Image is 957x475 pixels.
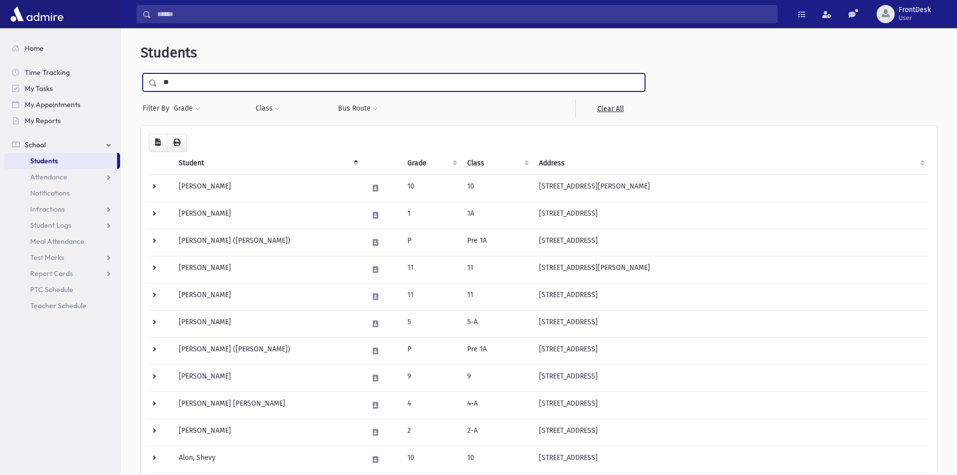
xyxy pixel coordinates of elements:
[4,217,120,233] a: Student Logs
[173,337,362,364] td: [PERSON_NAME] ([PERSON_NAME])
[30,253,64,262] span: Test Marks
[461,283,533,310] td: 11
[533,337,929,364] td: [STREET_ADDRESS]
[173,419,362,446] td: [PERSON_NAME]
[401,174,461,202] td: 10
[401,364,461,392] td: 9
[401,256,461,283] td: 11
[30,188,70,198] span: Notifications
[401,392,461,419] td: 4
[173,392,362,419] td: [PERSON_NAME] [PERSON_NAME]
[30,221,71,230] span: Student Logs
[25,140,46,149] span: School
[25,68,70,77] span: Time Tracking
[173,364,362,392] td: [PERSON_NAME]
[899,6,931,14] span: FrontDesk
[173,174,362,202] td: [PERSON_NAME]
[149,134,167,152] button: CSV
[461,202,533,229] td: 1A
[461,419,533,446] td: 2-A
[4,113,120,129] a: My Reports
[30,172,67,181] span: Attendance
[533,256,929,283] td: [STREET_ADDRESS][PERSON_NAME]
[533,392,929,419] td: [STREET_ADDRESS]
[30,301,86,310] span: Teacher Schedule
[401,446,461,473] td: 10
[173,256,362,283] td: [PERSON_NAME]
[30,237,84,246] span: Meal Attendance
[30,285,73,294] span: PTC Schedule
[461,392,533,419] td: 4-A
[141,44,197,61] span: Students
[151,5,777,23] input: Search
[8,4,66,24] img: AdmirePro
[4,40,120,56] a: Home
[461,174,533,202] td: 10
[143,103,173,114] span: Filter By
[167,134,187,152] button: Print
[25,44,44,53] span: Home
[401,419,461,446] td: 2
[255,100,280,118] button: Class
[25,84,53,93] span: My Tasks
[173,310,362,337] td: [PERSON_NAME]
[30,269,73,278] span: Report Cards
[533,446,929,473] td: [STREET_ADDRESS]
[30,205,65,214] span: Infractions
[25,100,80,109] span: My Appointments
[30,156,58,165] span: Students
[173,283,362,310] td: [PERSON_NAME]
[338,100,378,118] button: Bus Route
[401,229,461,256] td: P
[401,202,461,229] td: 1
[401,152,461,175] th: Grade: activate to sort column ascending
[575,100,645,118] a: Clear All
[401,337,461,364] td: P
[533,419,929,446] td: [STREET_ADDRESS]
[4,201,120,217] a: Infractions
[533,152,929,175] th: Address: activate to sort column ascending
[4,249,120,265] a: Test Marks
[4,153,117,169] a: Students
[173,100,200,118] button: Grade
[461,446,533,473] td: 10
[4,169,120,185] a: Attendance
[4,80,120,97] a: My Tasks
[461,364,533,392] td: 9
[4,281,120,298] a: PTC Schedule
[461,256,533,283] td: 11
[533,310,929,337] td: [STREET_ADDRESS]
[461,337,533,364] td: Pre 1A
[4,185,120,201] a: Notifications
[401,283,461,310] td: 11
[401,310,461,337] td: 5
[533,283,929,310] td: [STREET_ADDRESS]
[173,202,362,229] td: [PERSON_NAME]
[533,202,929,229] td: [STREET_ADDRESS]
[4,97,120,113] a: My Appointments
[4,233,120,249] a: Meal Attendance
[461,310,533,337] td: 5-A
[173,446,362,473] td: Alon, Shevy
[4,298,120,314] a: Teacher Schedule
[4,64,120,80] a: Time Tracking
[899,14,931,22] span: User
[533,364,929,392] td: [STREET_ADDRESS]
[461,152,533,175] th: Class: activate to sort column ascending
[533,229,929,256] td: [STREET_ADDRESS]
[173,229,362,256] td: [PERSON_NAME] ([PERSON_NAME])
[4,265,120,281] a: Report Cards
[461,229,533,256] td: Pre 1A
[173,152,362,175] th: Student: activate to sort column descending
[533,174,929,202] td: [STREET_ADDRESS][PERSON_NAME]
[4,137,120,153] a: School
[25,116,61,125] span: My Reports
